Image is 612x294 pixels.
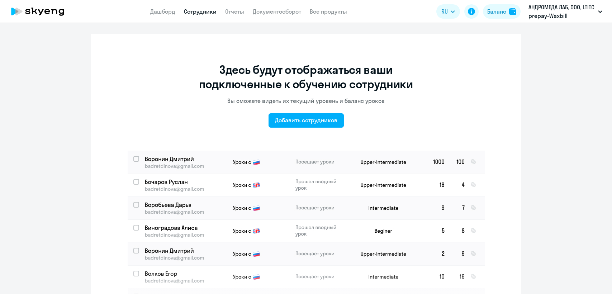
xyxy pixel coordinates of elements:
p: Вы сможете видеть их текущий уровень и баланс уроков [227,97,385,105]
div: Баланс [487,7,506,16]
div: Добавить сотрудников [275,116,337,124]
a: Документооборот [253,8,301,15]
img: balance [509,8,516,15]
h1: Здесь будут отображаться ваши подключенные к обучению сотрудники [197,62,416,91]
button: RU [436,4,460,19]
p: АНДРОМЕДА ЛАБ, ООО, LTITC prepay-Waxbill Technologies Limited doo [GEOGRAPHIC_DATA] [528,3,595,20]
a: Все продукты [310,8,347,15]
button: Добавить сотрудников [269,113,344,128]
a: Сотрудники [184,8,217,15]
button: АНДРОМЕДА ЛАБ, ООО, LTITC prepay-Waxbill Technologies Limited doo [GEOGRAPHIC_DATA] [525,3,606,20]
button: Балансbalance [483,4,521,19]
a: Отчеты [225,8,244,15]
a: Дашборд [150,8,175,15]
span: RU [441,7,448,16]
